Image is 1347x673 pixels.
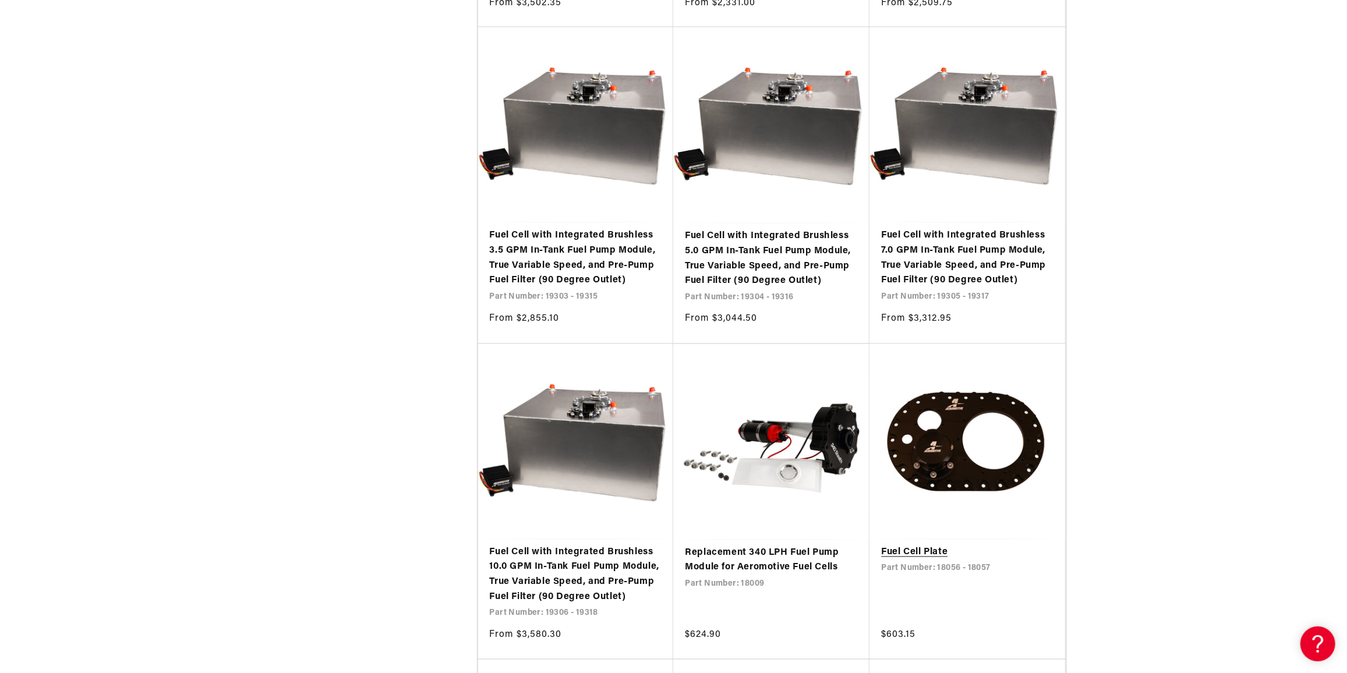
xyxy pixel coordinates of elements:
[685,546,858,576] a: Replacement 340 LPH Fuel Pump Module for Aeromotive Fuel Cells
[490,229,662,288] a: Fuel Cell with Integrated Brushless 3.5 GPM In-Tank Fuel Pump Module, True Variable Speed, and Pr...
[490,546,662,605] a: Fuel Cell with Integrated Brushless 10.0 GPM In-Tank Fuel Pump Module, True Variable Speed, and P...
[685,229,858,289] a: Fuel Cell with Integrated Brushless 5.0 GPM In-Tank Fuel Pump Module, True Variable Speed, and Pr...
[881,546,1053,561] a: Fuel Cell Plate
[881,229,1053,288] a: Fuel Cell with Integrated Brushless 7.0 GPM In-Tank Fuel Pump Module, True Variable Speed, and Pr...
